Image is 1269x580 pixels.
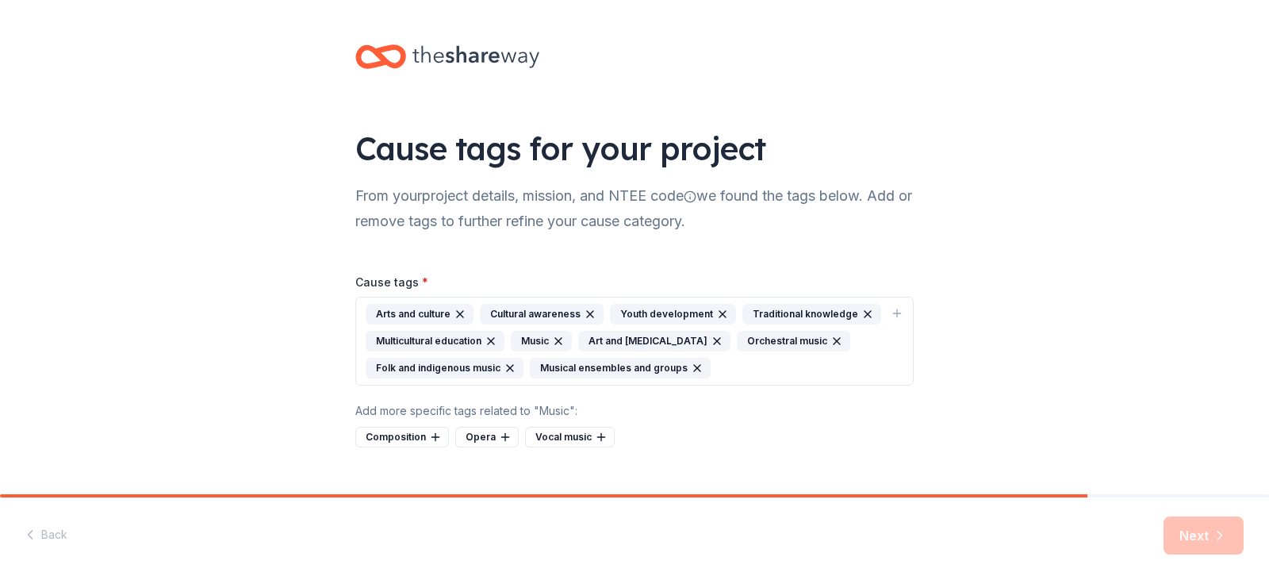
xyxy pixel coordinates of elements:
div: Multicultural education [366,331,504,351]
div: Youth development [610,304,736,325]
div: Music [511,331,572,351]
div: Musical ensembles and groups [530,358,711,378]
div: Art and [MEDICAL_DATA] [578,331,730,351]
div: Composition [355,427,449,447]
div: Opera [455,427,519,447]
label: Cause tags [355,275,428,290]
div: From your project details, mission, and NTEE code we found the tags below. Add or remove tags to ... [355,183,914,234]
button: Arts and cultureCultural awarenessYouth developmentTraditional knowledgeMulticultural educationMu... [355,297,914,386]
div: Cultural awareness [480,304,604,325]
div: Cause tags for your project [355,126,914,171]
div: Vocal music [525,427,615,447]
div: Traditional knowledge [742,304,881,325]
div: Folk and indigenous music [366,358,523,378]
div: Arts and culture [366,304,473,325]
div: Orchestral music [737,331,850,351]
div: Add more specific tags related to "Music" : [355,401,914,421]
